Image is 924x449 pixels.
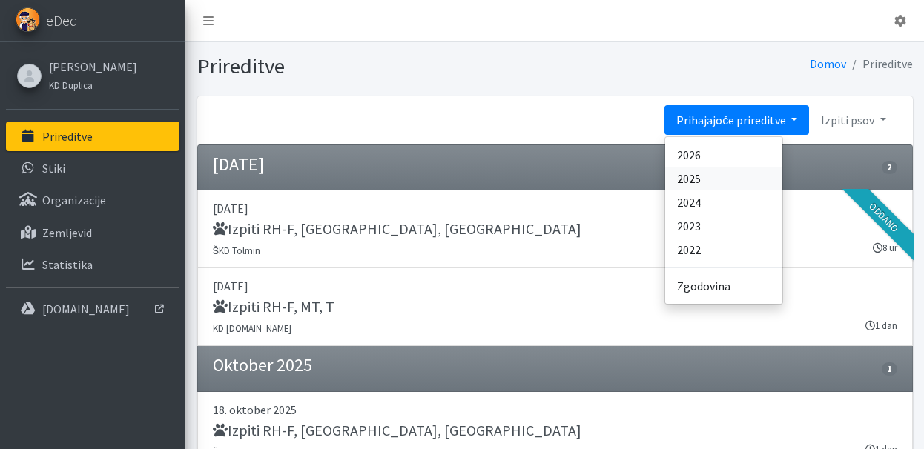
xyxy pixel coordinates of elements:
a: Statistika [6,250,179,279]
p: [DATE] [213,277,897,295]
a: [DATE] Izpiti RH-F, [GEOGRAPHIC_DATA], [GEOGRAPHIC_DATA] ŠKD Tolmin 8 ur Oddano [197,190,913,268]
span: eDedi [46,10,80,32]
small: KD Duplica [49,79,93,91]
a: Prireditve [6,122,179,151]
a: Zgodovina [665,274,782,298]
h4: Oktober 2025 [213,355,312,376]
small: KD [DOMAIN_NAME] [213,322,291,334]
p: Zemljevid [42,225,92,240]
span: 2 [882,161,897,174]
a: 2023 [665,214,782,238]
a: 2025 [665,167,782,190]
p: [DATE] [213,199,897,217]
span: 1 [882,362,897,376]
a: Prihajajoče prireditve [664,105,809,135]
small: ŠKD Tolmin [213,245,261,256]
p: 18. oktober 2025 [213,401,897,419]
h5: Izpiti RH-F, [GEOGRAPHIC_DATA], [GEOGRAPHIC_DATA] [213,422,581,439]
p: Stiki [42,161,65,176]
a: Zemljevid [6,218,179,247]
p: Prireditve [42,129,93,144]
img: eDedi [16,7,40,32]
p: Organizacije [42,193,106,207]
a: [PERSON_NAME] [49,58,137,76]
p: Statistika [42,257,93,272]
h5: Izpiti RH-F, [GEOGRAPHIC_DATA], [GEOGRAPHIC_DATA] [213,220,581,238]
a: Izpiti psov [809,105,897,135]
h1: Prireditve [197,53,550,79]
h4: [DATE] [213,154,264,176]
a: Organizacije [6,185,179,215]
small: 1 dan [865,319,897,333]
a: 2024 [665,190,782,214]
li: Prireditve [846,53,913,75]
a: Domov [810,56,846,71]
a: [DATE] Izpiti RH-F, MT, T KD [DOMAIN_NAME] 1 dan [197,268,913,346]
a: 2026 [665,143,782,167]
a: KD Duplica [49,76,137,93]
h5: Izpiti RH-F, MT, T [213,298,334,316]
a: Stiki [6,153,179,183]
p: [DOMAIN_NAME] [42,302,130,316]
a: [DOMAIN_NAME] [6,294,179,324]
a: 2022 [665,238,782,262]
